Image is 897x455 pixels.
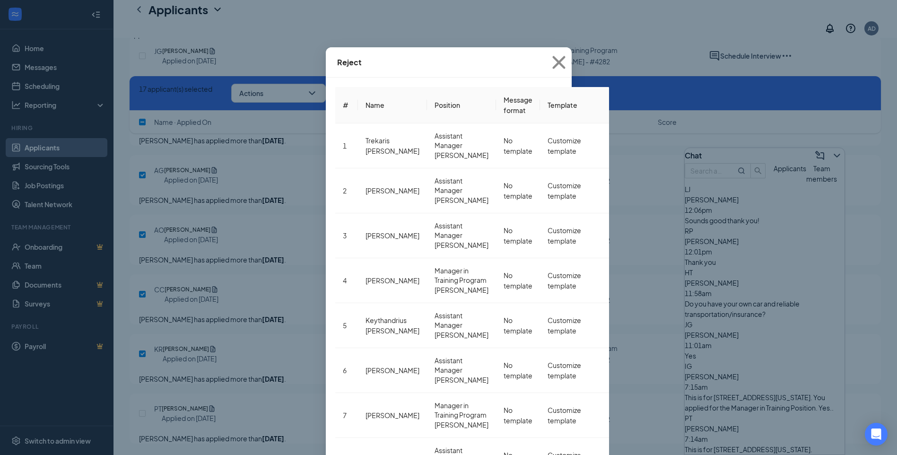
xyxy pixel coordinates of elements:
[548,406,581,425] span: Customize template
[496,87,540,123] th: Message format
[427,87,496,123] th: Position
[343,366,347,375] span: 6
[548,271,581,290] span: Customize template
[335,87,358,123] th: #
[546,50,572,75] svg: Cross
[358,258,427,303] td: [PERSON_NAME]
[435,131,488,150] span: Assistant Manager
[435,285,488,295] span: [PERSON_NAME]
[343,321,347,330] span: 5
[358,213,427,258] td: [PERSON_NAME]
[358,87,427,123] th: Name
[337,57,362,68] div: Reject
[358,168,427,213] td: [PERSON_NAME]
[504,271,532,290] span: No template
[548,226,581,245] span: Customize template
[358,348,427,393] td: [PERSON_NAME]
[435,266,488,285] span: Manager in Training Program
[504,181,532,200] span: No template
[504,316,532,335] span: No template
[548,136,581,155] span: Customize template
[343,276,347,285] span: 4
[865,423,888,446] div: Open Intercom Messenger
[435,176,488,195] span: Assistant Manager
[548,316,581,335] span: Customize template
[343,231,347,240] span: 3
[435,221,488,240] span: Assistant Manager
[343,186,347,195] span: 2
[435,401,488,420] span: Manager in Training Program
[504,406,532,425] span: No template
[435,311,488,330] span: Assistant Manager
[435,240,488,250] span: [PERSON_NAME]
[343,411,347,420] span: 7
[435,375,488,385] span: [PERSON_NAME]
[546,47,572,78] button: Close
[435,195,488,205] span: [PERSON_NAME]
[548,181,581,200] span: Customize template
[504,136,532,155] span: No template
[358,303,427,348] td: Keythandrius [PERSON_NAME]
[504,226,532,245] span: No template
[540,87,609,123] th: Template
[435,356,488,375] span: Assistant Manager
[435,150,488,160] span: [PERSON_NAME]
[435,330,488,340] span: [PERSON_NAME]
[358,393,427,438] td: [PERSON_NAME]
[504,361,532,380] span: No template
[358,123,427,168] td: Trekaris [PERSON_NAME]
[548,361,581,380] span: Customize template
[435,420,488,430] span: [PERSON_NAME]
[343,141,347,150] span: 1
